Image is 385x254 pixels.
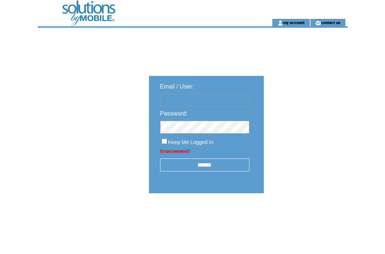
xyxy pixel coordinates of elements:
span: Email / User: [160,83,194,90]
span: Password: [160,110,188,117]
span: Keep Me Logged In [168,139,213,145]
a: contact us [321,20,341,25]
img: transparent.png;jsessionid=D76D07F4F4AC1F7F3BD4DF611A56109D [285,212,322,221]
a: my account [283,20,305,25]
img: account_icon.gif;jsessionid=D76D07F4F4AC1F7F3BD4DF611A56109D [278,20,283,26]
img: contact_us_icon.gif;jsessionid=D76D07F4F4AC1F7F3BD4DF611A56109D [315,20,321,26]
a: Forgot password? [160,149,190,153]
